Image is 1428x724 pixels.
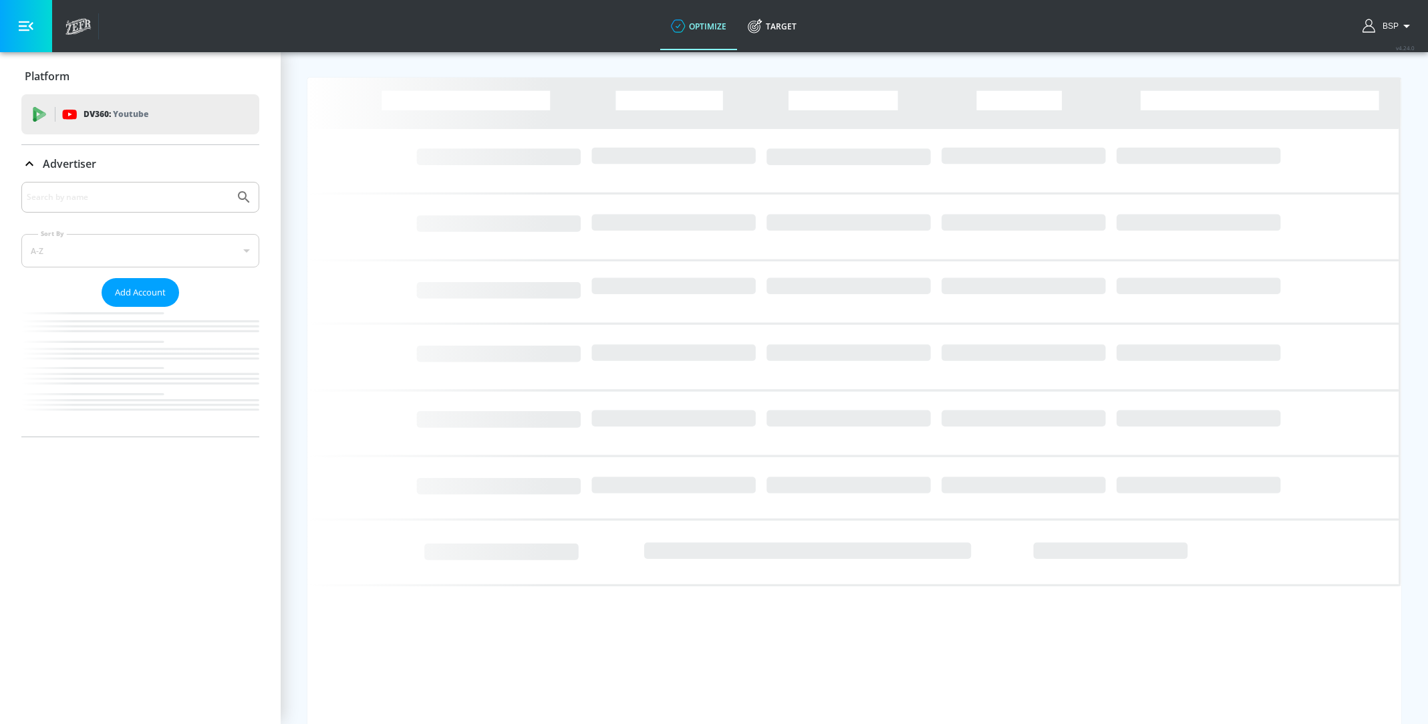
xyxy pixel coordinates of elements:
div: Advertiser [21,182,259,437]
p: Youtube [113,107,148,121]
label: Sort By [38,229,67,238]
span: Add Account [115,285,166,300]
span: login as: bsp_linking@zefr.com [1377,21,1399,31]
a: Target [737,2,807,50]
a: optimize [660,2,737,50]
span: v 4.24.0 [1396,44,1415,51]
div: A-Z [21,234,259,267]
div: DV360: Youtube [21,94,259,134]
div: Advertiser [21,145,259,183]
button: Add Account [102,278,179,307]
nav: list of Advertiser [21,307,259,437]
p: Advertiser [43,156,96,171]
input: Search by name [27,189,229,206]
p: DV360: [84,107,148,122]
p: Platform [25,69,69,84]
div: Platform [21,57,259,95]
button: BSP [1363,18,1415,34]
